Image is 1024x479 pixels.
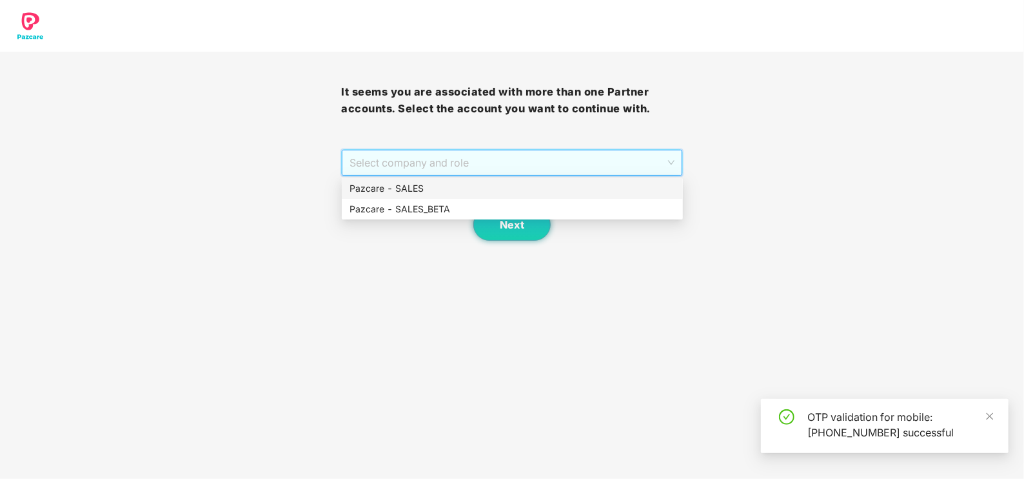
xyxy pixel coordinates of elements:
div: Pazcare - SALES [350,181,675,196]
h3: It seems you are associated with more than one Partner accounts. Select the account you want to c... [341,84,682,117]
span: close [985,412,994,421]
span: Next [500,219,524,231]
div: Pazcare - SALES_BETA [350,202,675,216]
div: Pazcare - SALES_BETA [342,199,683,219]
span: check-circle [779,409,794,425]
div: OTP validation for mobile: [PHONE_NUMBER] successful [807,409,993,440]
div: Pazcare - SALES [342,178,683,199]
span: Select company and role [350,150,674,175]
button: Next [473,209,551,241]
